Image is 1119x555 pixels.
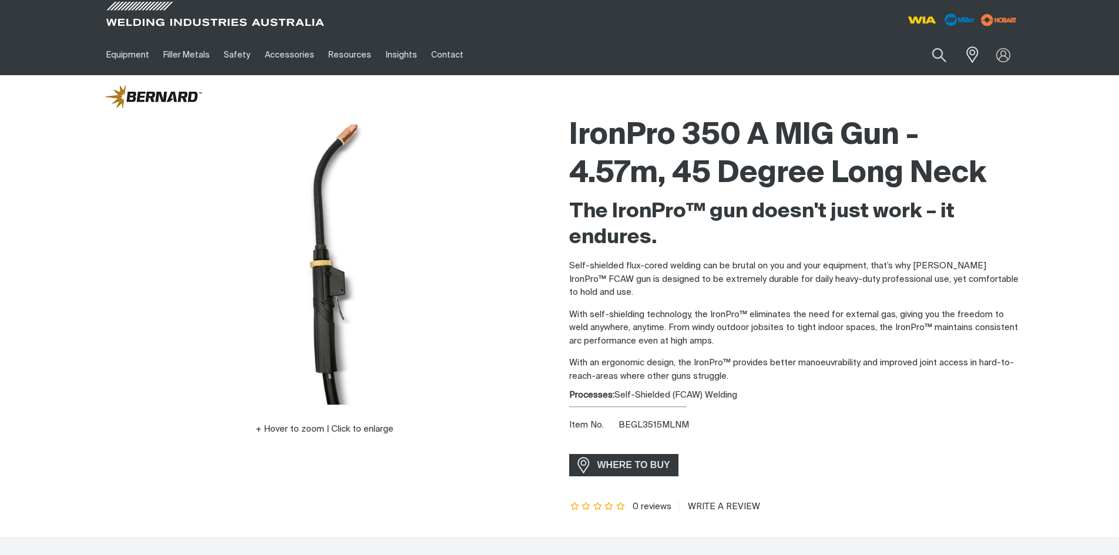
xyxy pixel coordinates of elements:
[569,199,1020,251] h2: The IronPro™ gun doesn't just work – it endures.
[217,35,257,75] a: Safety
[977,11,1020,29] img: miller
[321,35,378,75] a: Resources
[258,35,321,75] a: Accessories
[569,260,1020,300] p: Self-shielded flux-cored welding can be brutal on you and your equipment, that’s why [PERSON_NAME...
[424,35,471,75] a: Contact
[590,456,678,475] span: WHERE TO BUY
[569,308,1020,348] p: With self-shielding technology, the IronPro™ eliminates the need for external gas, giving you the...
[904,41,959,69] input: Search product name or item no.
[569,419,617,432] span: Item No.
[248,422,401,436] button: Hover to zoom | Click to enlarge
[378,35,424,75] a: Insights
[569,356,1020,383] p: With an ergonomic design, the IronPro™ provides better manoeuvrability and improved joint access ...
[919,41,959,69] button: Search products
[569,389,1020,402] div: Self-Shielded (FCAW) Welding
[99,35,790,75] nav: Main
[569,117,1020,193] h1: IronPro 350 A MIG Gun - 4.57m, 45 Degree Long Neck
[569,391,614,399] strong: Processes:
[156,35,217,75] a: Filler Metals
[569,503,627,511] span: Rating: {0}
[569,454,679,476] a: WHERE TO BUY
[99,35,156,75] a: Equipment
[633,502,671,511] span: 0 reviews
[619,421,689,429] span: BEGL3515MLNM
[178,111,472,405] img: IronPro 350 A MIG Gun - 4.57m, 45 Degree Long Neck
[678,502,760,512] a: WRITE A REVIEW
